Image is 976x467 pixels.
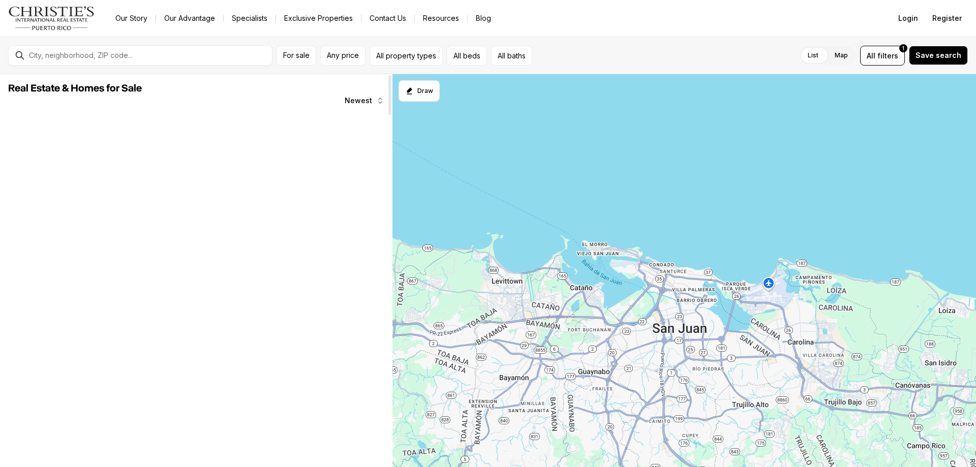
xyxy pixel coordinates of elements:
span: 1 [902,44,904,52]
button: Register [926,8,968,28]
button: Any price [320,46,365,66]
img: logo [8,6,95,30]
a: Exclusive Properties [276,11,361,25]
button: Login [892,8,924,28]
a: Specialists [224,11,276,25]
span: Any price [327,51,359,59]
button: All baths [491,46,532,66]
label: Map [827,46,856,65]
span: filters [877,50,898,61]
button: Save search [909,46,968,65]
span: Newest [345,97,372,105]
button: Allfilters1 [860,46,905,66]
button: For sale [277,46,316,66]
label: List [800,46,827,65]
span: Save search [916,51,961,59]
button: Newest [339,90,390,111]
span: For sale [283,51,310,59]
span: All [867,50,875,61]
a: Our Story [107,11,156,25]
a: Our Advantage [156,11,223,25]
span: Register [932,14,962,22]
button: All beds [447,46,487,66]
button: Contact Us [361,11,414,25]
button: All property types [370,46,443,66]
span: Real Estate & Homes for Sale [8,83,142,94]
span: Login [898,14,918,22]
a: Resources [415,11,467,25]
button: Start drawing [399,80,440,102]
a: Blog [468,11,499,25]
